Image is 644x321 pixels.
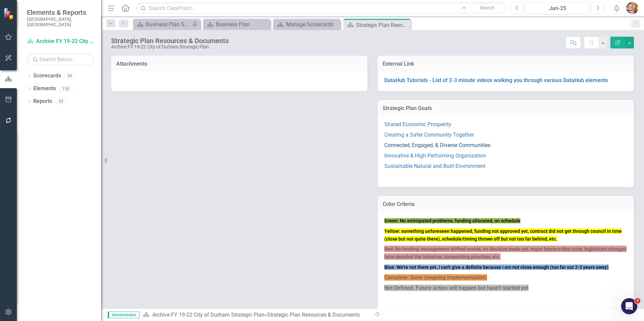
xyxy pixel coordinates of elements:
[383,61,629,67] h3: External Link
[383,105,629,111] h3: Strategic Plan Goals
[384,246,626,259] b: Red: No funding, management shifted course, no decision made yet, major barriers that arise, legi...
[33,72,61,80] a: Scorecards
[635,298,640,304] span: 3
[111,44,229,49] div: Archive FY 19-22 City of Durham Strategic Plan
[152,312,264,318] a: Archive FY 19-22 City of Durham Strategic Plan
[33,85,56,93] a: Elements
[384,142,490,148] a: Connected, Engaged, & Diverse Communities
[135,20,190,29] a: Business Plan Status Update
[27,38,94,45] a: Archive FY 19-22 City of Durham Strategic Plan
[59,86,72,92] div: 150
[356,21,409,29] div: Strategic Plan Resources & Documents
[136,2,506,14] input: Search ClearPoint...
[64,73,75,79] div: 59
[384,121,451,128] a: Shared Economic Prosperity
[33,98,52,105] a: Reports
[275,20,339,29] a: Manage Scorecards
[384,132,474,138] a: Creating a Safer Community Together
[384,228,622,242] span: Yellow: something unforeseen happened, funding not approved yet, contract did not get through cou...
[384,152,486,159] a: Innovative & High Performing Organization
[108,312,139,318] span: Administrator
[267,312,360,318] div: Strategic Plan Resources & Documents
[146,20,190,29] div: Business Plan Status Update
[626,2,638,14] img: Shari Metcalfe
[621,298,637,314] iframe: Intercom live chat
[56,99,66,104] div: 53
[143,311,367,319] div: »
[384,274,487,281] span: Complete: Done (ongoing implementation)
[27,16,94,28] small: [GEOGRAPHIC_DATA], [GEOGRAPHIC_DATA]
[384,285,528,291] span: Not Defined: Future action will happen but hasn't started yet
[384,218,520,223] span: Green: No anticipated problems, funding allocated, on schedule
[27,53,94,65] input: Search Below...
[27,8,94,16] span: Elements & Reports
[528,4,587,12] div: Jun-25
[383,201,629,207] h3: Color Criteria
[471,3,504,13] button: Search
[286,20,339,29] div: Manage Scorecards
[384,163,485,169] a: Sustainable Natural and Built Environment
[116,61,362,67] h3: Attachments
[384,77,608,83] a: DataHub Tutorials - List of 2-3 minute videos walking you through various DataHub elements
[111,37,229,44] div: Strategic Plan Resources & Documents
[3,8,15,20] img: ClearPoint Strategy
[205,20,269,29] a: Business Plan
[525,2,590,14] button: Jun-25
[384,264,609,270] span: Blue: We're not there yet, I can't give a definite because I am not close enough (too far out 2-3...
[216,20,269,29] div: Business Plan
[480,5,494,10] span: Search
